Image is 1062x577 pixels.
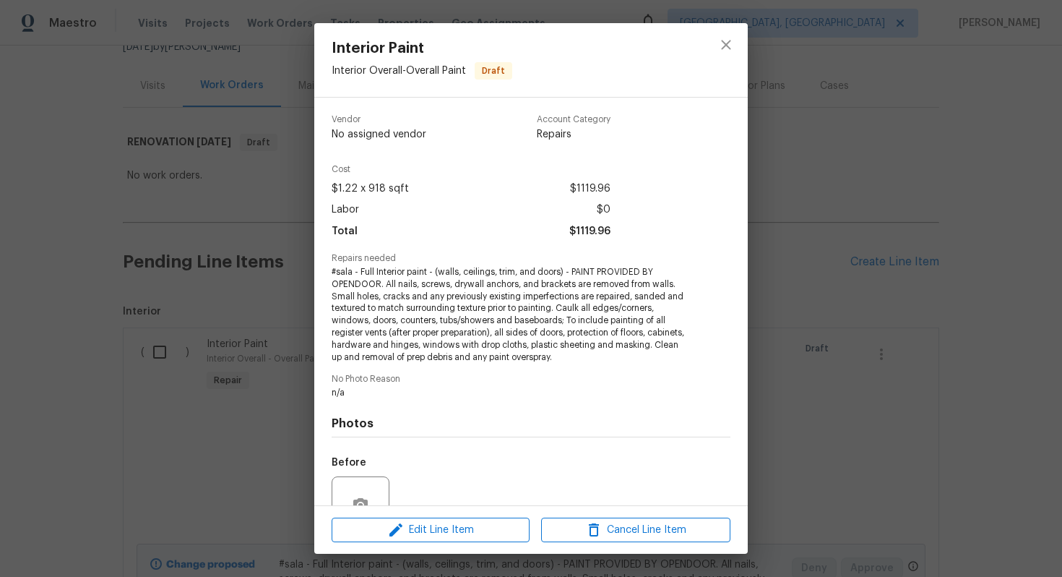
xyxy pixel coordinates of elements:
span: $1.22 x 918 sqft [332,179,409,200]
span: Repairs needed [332,254,730,263]
h5: Before [332,458,366,468]
button: Cancel Line Item [541,518,730,543]
span: Cancel Line Item [545,521,726,539]
span: Edit Line Item [336,521,525,539]
span: $1119.96 [569,221,610,242]
span: No assigned vendor [332,127,426,142]
span: Repairs [537,127,610,142]
span: $1119.96 [570,179,610,200]
span: Draft [476,64,511,78]
span: Account Category [537,115,610,124]
span: Interior Paint [332,40,512,56]
button: Edit Line Item [332,518,530,543]
span: Cost [332,165,610,174]
span: Vendor [332,115,426,124]
span: n/a [332,387,691,399]
button: close [709,27,743,62]
h4: Photos [332,416,730,431]
span: Interior Overall - Overall Paint [332,66,466,76]
span: Labor [332,200,359,221]
span: #sala - Full Interior paint - (walls, ceilings, trim, and doors) - PAINT PROVIDED BY OPENDOOR. Al... [332,266,691,363]
span: $0 [597,200,610,221]
span: Total [332,221,358,242]
span: No Photo Reason [332,375,730,384]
